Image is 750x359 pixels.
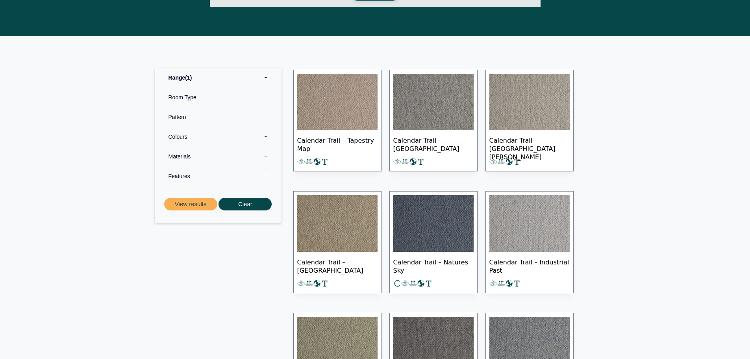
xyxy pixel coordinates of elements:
[485,70,574,172] a: Calendar Trail – [GEOGRAPHIC_DATA][PERSON_NAME]
[185,74,192,81] span: 1
[161,107,276,127] label: Pattern
[489,130,570,158] span: Calendar Trail – [GEOGRAPHIC_DATA][PERSON_NAME]
[485,191,574,293] a: Calendar Trail – Industrial Past
[161,127,276,147] label: Colours
[161,166,276,186] label: Features
[297,130,378,158] span: Calendar Trail – Tapestry Map
[161,87,276,107] label: Room Type
[393,252,474,279] span: Calendar Trail – Natures Sky
[219,198,272,211] button: Clear
[161,68,276,87] label: Range
[164,198,217,211] button: View results
[489,252,570,279] span: Calendar Trail – Industrial Past
[389,191,478,293] a: Calendar Trail – Natures Sky
[293,70,381,172] a: Calendar Trail – Tapestry Map
[297,252,378,279] span: Calendar Trail – [GEOGRAPHIC_DATA]
[389,70,478,172] a: Calendar Trail – [GEOGRAPHIC_DATA]
[161,147,276,166] label: Materials
[293,191,381,293] a: Calendar Trail – [GEOGRAPHIC_DATA]
[393,130,474,158] span: Calendar Trail – [GEOGRAPHIC_DATA]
